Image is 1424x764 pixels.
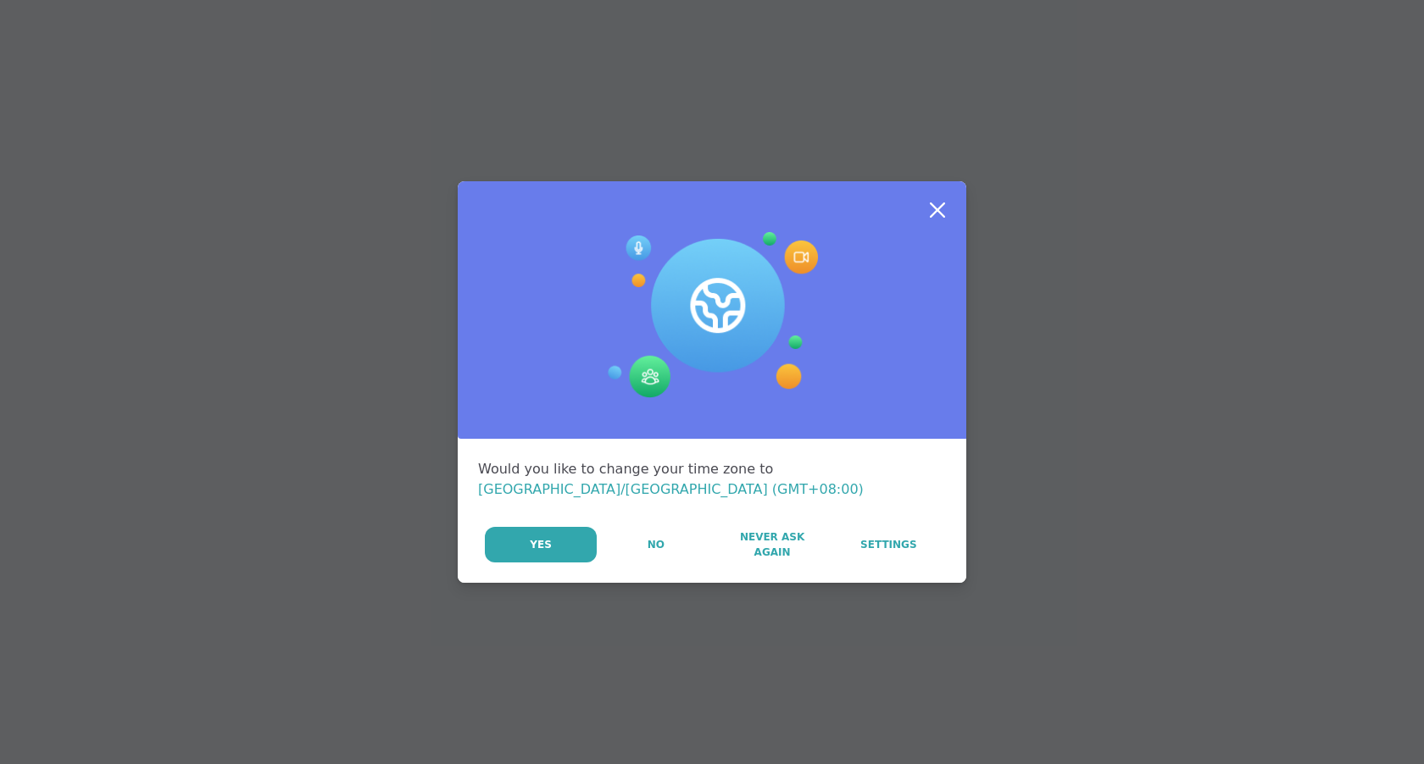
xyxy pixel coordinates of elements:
[478,459,946,500] div: Would you like to change your time zone to
[530,537,552,552] span: Yes
[485,527,597,562] button: Yes
[598,527,713,562] button: No
[478,481,864,497] span: [GEOGRAPHIC_DATA]/[GEOGRAPHIC_DATA] (GMT+08:00)
[648,537,665,552] span: No
[832,527,946,562] a: Settings
[606,232,818,398] img: Session Experience
[715,527,829,562] button: Never Ask Again
[723,529,820,560] span: Never Ask Again
[860,537,917,552] span: Settings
